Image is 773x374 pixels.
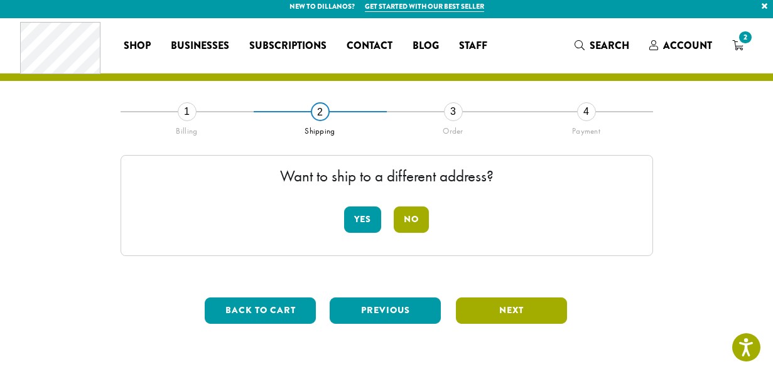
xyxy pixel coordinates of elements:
button: Previous [330,297,441,324]
button: Next [456,297,567,324]
div: Billing [121,121,254,136]
span: Search [590,38,629,53]
button: No [394,206,429,233]
div: 4 [577,102,596,121]
div: Payment [520,121,653,136]
button: Yes [344,206,381,233]
p: Want to ship to a different address? [134,168,640,184]
span: Contact [347,38,392,54]
span: Account [663,38,712,53]
div: 3 [444,102,463,121]
div: Shipping [254,121,387,136]
div: Order [387,121,520,136]
a: Get started with our best seller [365,1,484,12]
a: Search [565,35,639,56]
button: Back to cart [205,297,316,324]
span: 2 [737,29,754,46]
div: 1 [178,102,197,121]
span: Staff [459,38,487,54]
div: 2 [311,102,330,121]
span: Shop [124,38,151,54]
a: Staff [449,36,497,56]
span: Businesses [171,38,229,54]
span: Blog [413,38,439,54]
span: Subscriptions [249,38,327,54]
a: Shop [114,36,161,56]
